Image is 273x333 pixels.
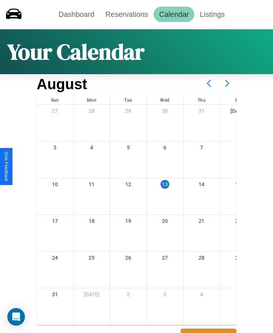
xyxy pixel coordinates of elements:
div: 6 [147,141,183,156]
div: 8 [220,141,257,156]
a: Listings [194,7,230,22]
div: Wed [147,94,183,104]
div: 27 [37,105,73,120]
h1: Your Calendar [7,37,144,67]
div: 28 [74,105,110,120]
div: 24 [37,251,73,267]
h2: August [37,76,87,93]
a: Reservations [100,7,154,22]
div: Thu [184,94,220,104]
div: 3 [147,288,183,303]
div: 31 [184,105,220,120]
div: Open Intercom Messenger [7,308,25,326]
div: 4 [74,141,110,156]
div: Fri [220,94,257,104]
div: 7 [184,141,220,156]
div: 22 [220,215,257,230]
div: [DATE] [220,105,257,120]
div: 3 [37,141,73,156]
div: 31 [37,288,73,303]
div: 17 [37,215,73,230]
div: 5 [220,288,257,303]
div: 25 [74,251,110,267]
div: 27 [147,251,183,267]
div: 15 [220,178,257,193]
div: 29 [110,105,147,120]
div: 29 [220,251,257,267]
div: Give Feedback [4,152,9,181]
div: [DATE] [74,288,110,303]
div: 30 [147,105,183,120]
div: 12 [110,178,147,193]
div: Mon [74,94,110,104]
div: 20 [147,215,183,230]
div: 4 [184,288,220,303]
a: Calendar [154,7,194,22]
a: Dashboard [53,7,100,22]
div: 11 [74,178,110,193]
div: Tue [110,94,147,104]
div: 28 [184,251,220,267]
div: Sun [37,94,73,104]
div: 2 [110,288,147,303]
div: 5 [110,141,147,156]
div: 18 [74,215,110,230]
div: 26 [110,251,147,267]
div: 10 [37,178,73,193]
div: 13 [161,180,169,189]
div: 19 [110,215,147,230]
div: 14 [184,178,220,193]
div: 21 [184,215,220,230]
